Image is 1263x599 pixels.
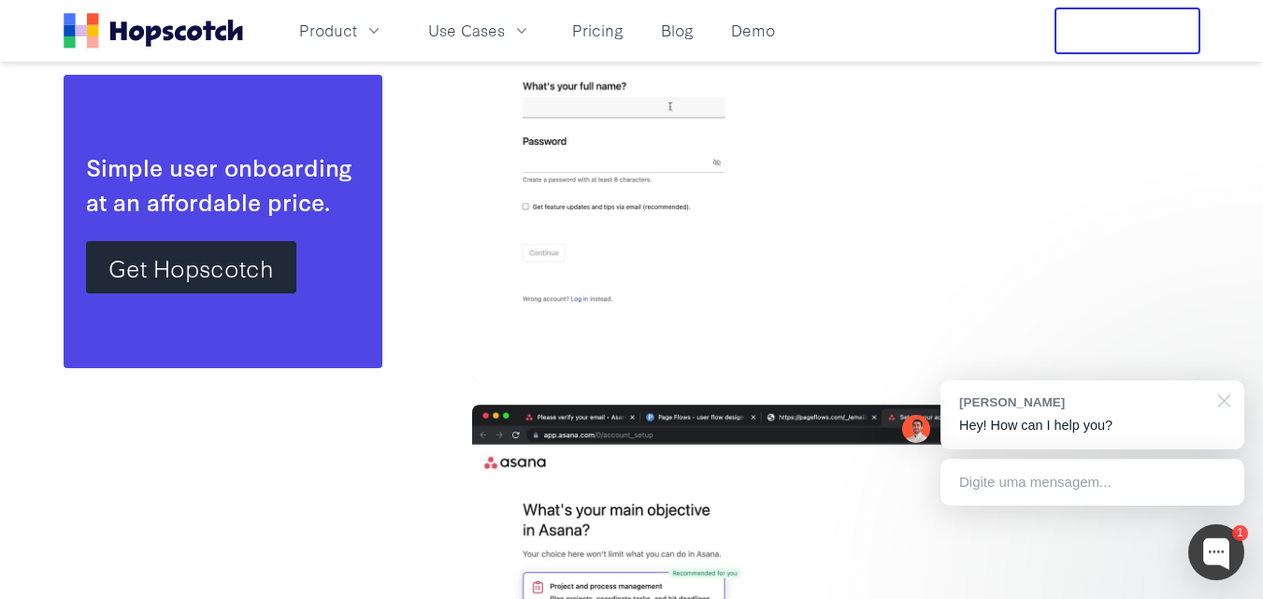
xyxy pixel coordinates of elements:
[653,15,701,46] a: Blog
[724,15,782,46] a: Demo
[959,393,1207,411] div: [PERSON_NAME]
[64,13,243,49] a: Home
[86,241,296,293] a: Get Hopscotch
[1232,525,1248,541] div: 1
[417,15,542,46] button: Use Cases
[288,15,395,46] button: Product
[959,416,1226,435] p: Hey! How can I help you?
[565,15,631,46] a: Pricing
[86,150,360,219] div: Simple user onboarding at an affordable price.
[1055,7,1200,54] button: Free Trial
[299,19,357,42] span: Product
[428,19,505,42] span: Use Cases
[902,415,930,443] img: Mark Spera
[940,459,1244,506] div: Digite uma mensagem...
